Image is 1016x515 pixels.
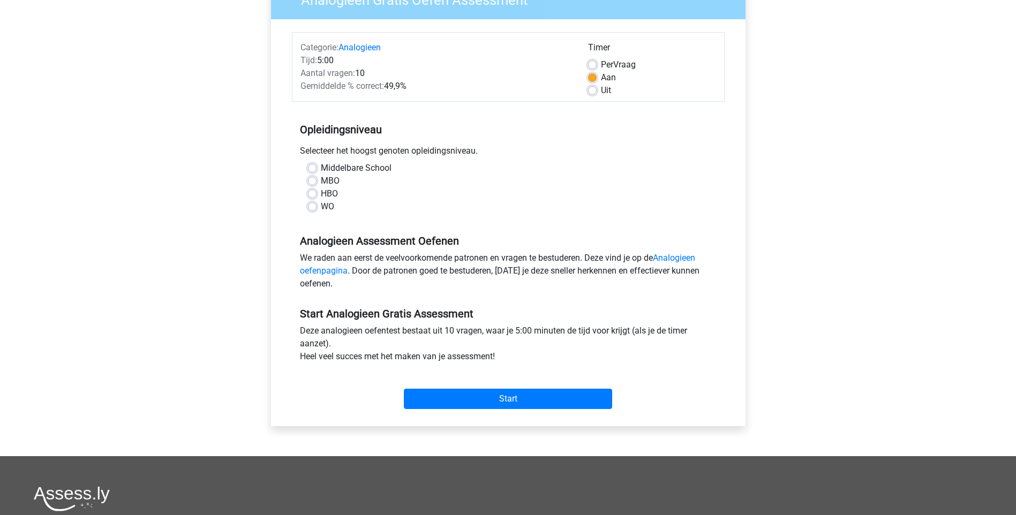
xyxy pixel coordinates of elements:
span: Aantal vragen: [300,68,355,78]
div: Selecteer het hoogst genoten opleidingsniveau. [292,145,725,162]
span: Tijd: [300,55,317,65]
label: HBO [321,187,338,200]
h5: Analogieen Assessment Oefenen [300,234,717,247]
span: Gemiddelde % correct: [300,81,384,91]
h5: Start Analogieen Gratis Assessment [300,307,717,320]
label: Uit [601,84,611,97]
img: Assessly logo [34,486,110,511]
span: Per [601,59,613,70]
div: Timer [588,41,716,58]
div: 5:00 [292,54,580,67]
div: Deze analogieen oefentest bestaat uit 10 vragen, waar je 5:00 minuten de tijd voor krijgt (als je... [292,324,725,367]
div: We raden aan eerst de veelvoorkomende patronen en vragen te bestuderen. Deze vind je op de . Door... [292,252,725,294]
a: Analogieen [338,42,381,52]
label: Vraag [601,58,636,71]
label: Middelbare School [321,162,392,175]
div: 49,9% [292,80,580,93]
h5: Opleidingsniveau [300,119,717,140]
span: Categorie: [300,42,338,52]
label: WO [321,200,334,213]
label: MBO [321,175,340,187]
div: 10 [292,67,580,80]
label: Aan [601,71,616,84]
input: Start [404,389,612,409]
